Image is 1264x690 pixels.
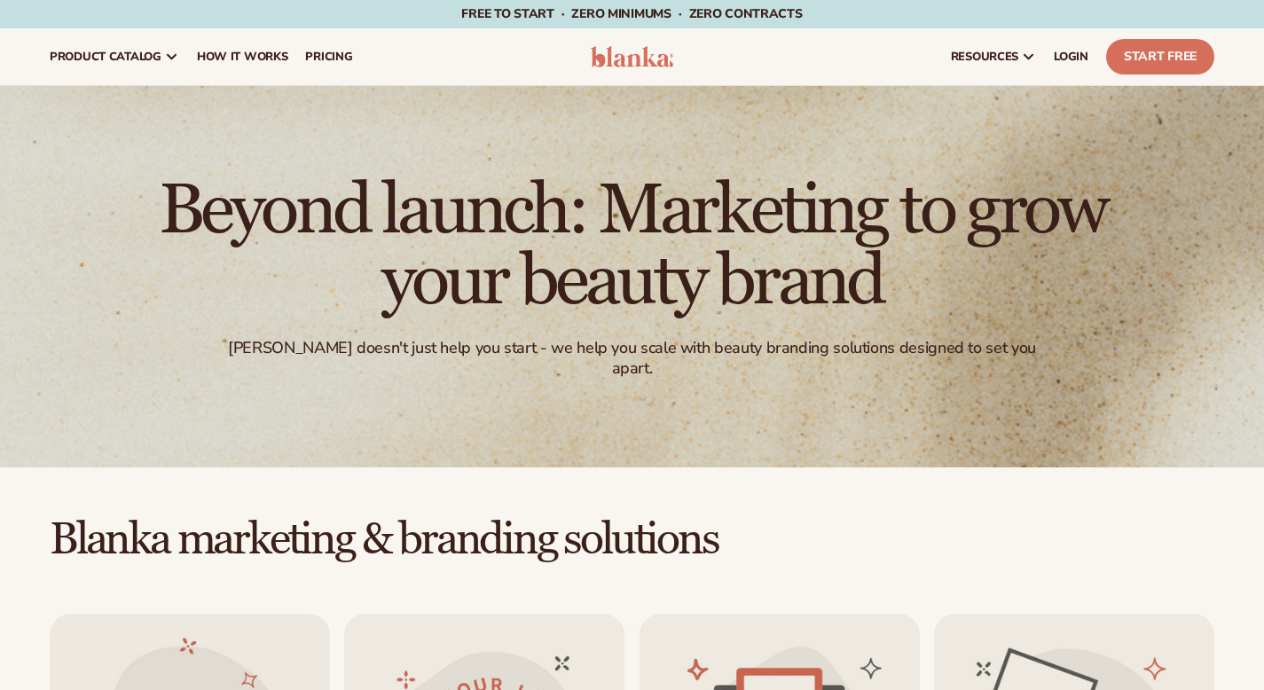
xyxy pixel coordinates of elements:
a: product catalog [41,28,188,85]
span: Free to start · ZERO minimums · ZERO contracts [461,5,802,22]
h1: Beyond launch: Marketing to grow your beauty brand [145,175,1120,317]
span: product catalog [50,50,161,64]
a: resources [942,28,1045,85]
span: resources [951,50,1018,64]
a: Start Free [1106,39,1214,74]
img: logo [591,46,674,67]
a: pricing [296,28,361,85]
span: LOGIN [1054,50,1088,64]
a: How It Works [188,28,297,85]
span: pricing [305,50,352,64]
span: How It Works [197,50,288,64]
a: LOGIN [1045,28,1097,85]
div: [PERSON_NAME] doesn't just help you start - we help you scale with beauty branding solutions desi... [220,338,1044,380]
